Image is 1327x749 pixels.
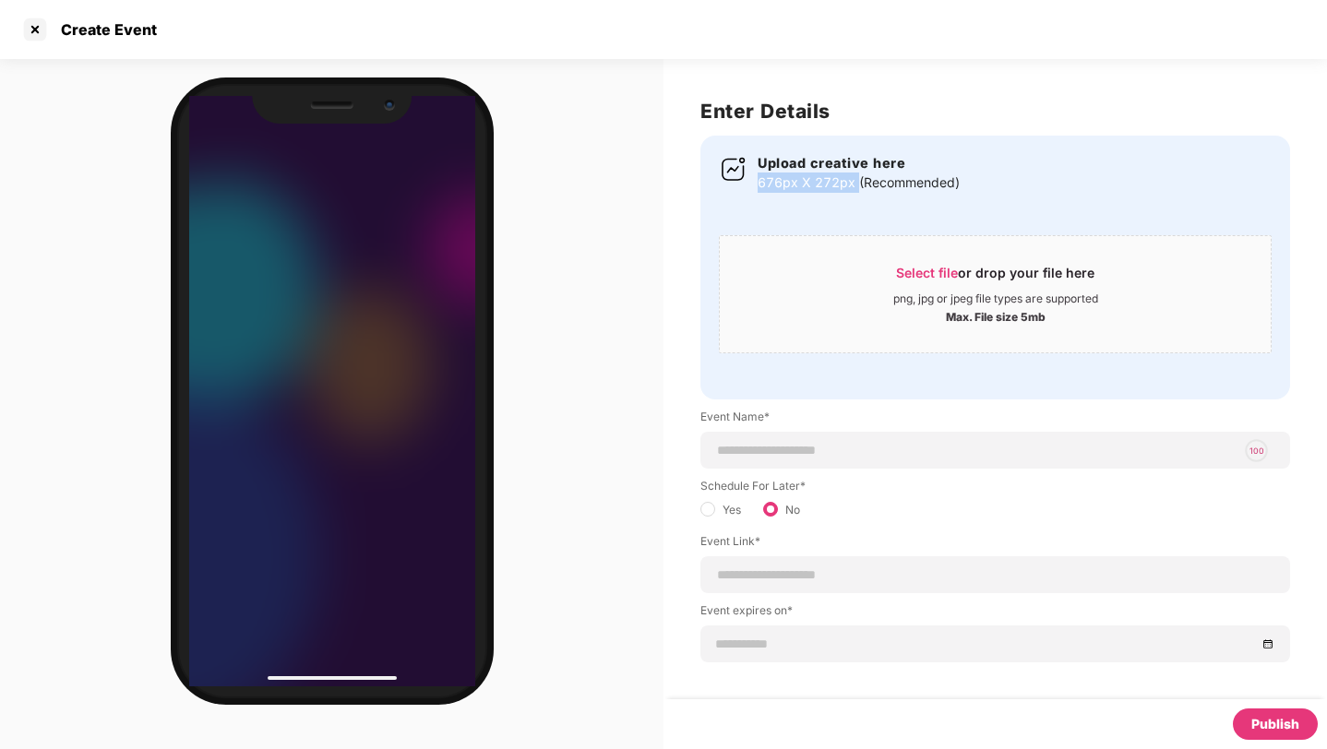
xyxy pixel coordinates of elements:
[310,101,353,109] i: Speaker
[1249,446,1264,456] text: 100
[946,306,1046,325] div: Max. File size 5mb
[758,154,960,172] h4: Upload creative here
[896,265,958,280] span: Select file
[719,154,748,184] img: svg+xml;base64,PHN2ZyB3aWR0aD0iNDEiIGhlaWdodD0iNDEiIHZpZXdCb3g9IjAgMCA0MSA0MSIgZmlsbD0ibm9uZSIgeG...
[700,602,1290,625] label: Event expires on*
[700,533,1290,556] label: Event Link*
[700,478,806,493] label: Schedule For Later*
[896,264,1094,291] div: or drop your file here
[720,250,1271,339] span: Select fileor drop your file herepng, jpg or jpeg file types are supportedMax. File size 5mb
[1251,714,1299,734] div: Publish
[700,409,1290,432] label: Event Name*
[893,291,1098,306] div: png, jpg or jpeg file types are supported
[700,96,1290,126] h2: Enter Details
[384,100,395,111] b: Camera
[785,503,800,524] label: No
[50,20,157,39] div: Create Event
[758,172,960,193] p: 676px X 272px (Recommended)
[723,503,741,524] label: Yes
